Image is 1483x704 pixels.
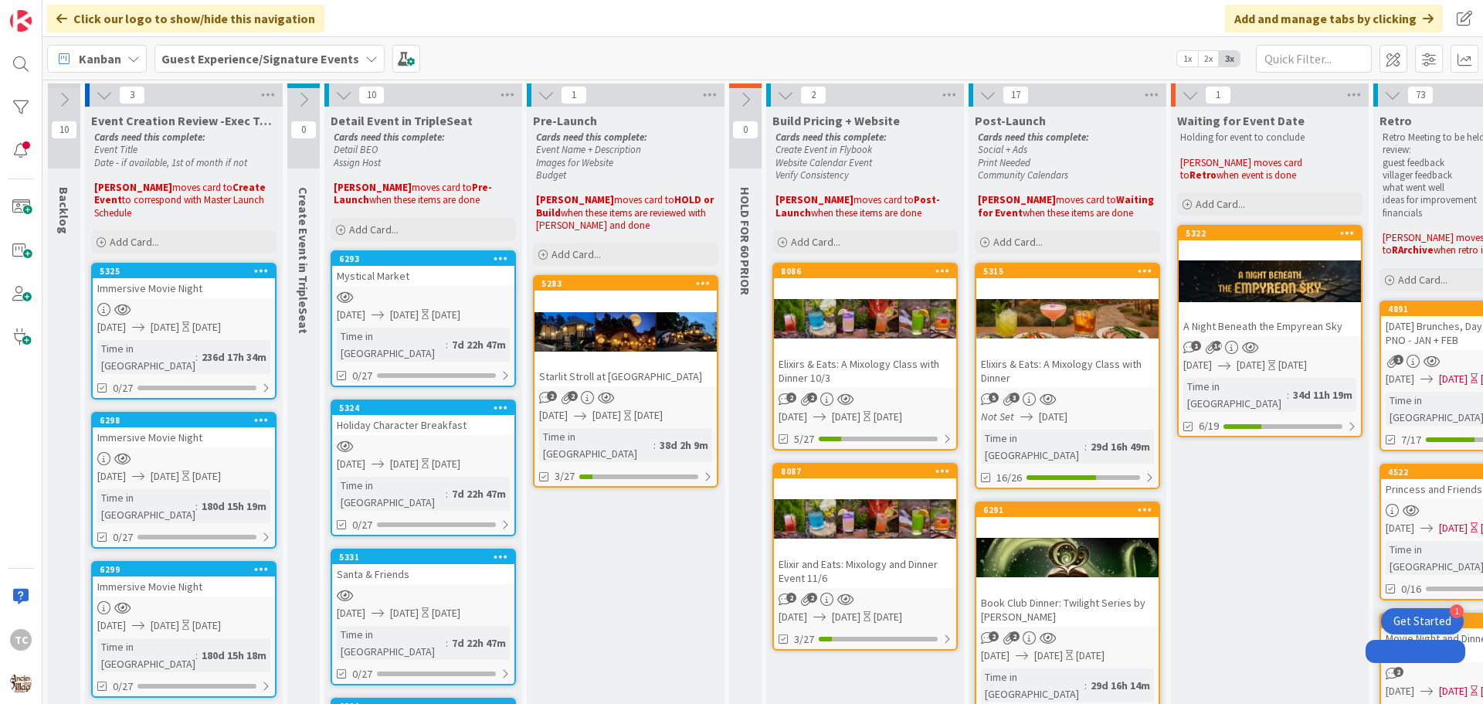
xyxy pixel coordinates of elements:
span: [DATE] [539,407,568,423]
span: 0/27 [113,380,133,396]
a: 6298Immersive Movie Night[DATE][DATE][DATE]Time in [GEOGRAPHIC_DATA]:180d 15h 19m0/27 [91,412,277,549]
span: [DATE] [337,307,365,323]
span: 2 [1393,667,1403,677]
strong: [PERSON_NAME] [775,193,853,206]
span: 3 [1010,393,1020,403]
a: 5322A Night Beneath the Empyrean Sky[DATE][DATE][DATE]Time in [GEOGRAPHIC_DATA]:34d 11h 19m6/19 [1177,225,1363,437]
span: 1x [1177,51,1198,66]
span: 6/19 [1199,418,1219,434]
span: 2x [1198,51,1219,66]
div: Elixir and Eats: Mixology and Dinner Event 11/6 [774,554,956,588]
span: [DATE] [779,409,807,425]
div: [DATE] [432,605,460,621]
span: 0/27 [352,368,372,384]
div: Book Club Dinner: Twilight Series by [PERSON_NAME] [976,593,1159,627]
em: Community Calendars [978,168,1068,182]
span: Backlog [56,187,72,234]
div: 6299Immersive Movie Night [93,563,275,597]
div: Time in [GEOGRAPHIC_DATA] [337,626,446,660]
div: [DATE] [192,617,221,634]
div: 5315 [983,266,1159,277]
div: Time in [GEOGRAPHIC_DATA] [97,489,195,523]
span: Add Card... [1398,273,1447,287]
span: [DATE] [97,617,126,634]
span: Add Card... [791,235,840,249]
div: [DATE] [1076,648,1105,664]
span: 5/27 [794,431,814,447]
span: 10 [358,86,385,104]
div: 5331 [339,552,514,563]
span: [DATE] [97,319,126,335]
span: [DATE] [337,456,365,472]
span: moves card to [614,193,674,206]
span: 73 [1407,86,1434,104]
span: 17 [1003,86,1029,104]
div: 5325 [100,266,275,277]
div: 6299 [100,564,275,575]
div: Open Get Started checklist, remaining modules: 1 [1381,608,1464,634]
span: Post-Launch [975,113,1046,128]
div: [DATE] [874,409,902,425]
span: Event Creation Review -Exec Team [91,113,277,128]
div: Immersive Movie Night [93,576,275,597]
span: when event is done [1217,168,1296,182]
span: [DATE] [151,319,179,335]
span: 2 [989,631,999,641]
div: Time in [GEOGRAPHIC_DATA] [337,477,446,511]
div: 7d 22h 47m [448,634,510,651]
div: 180d 15h 19m [198,498,270,515]
i: Not Set [981,410,1014,423]
div: [DATE] [634,407,663,423]
div: 34d 11h 19m [1289,386,1356,403]
a: 5283Starlit Stroll at [GEOGRAPHIC_DATA][DATE][DATE][DATE]Time in [GEOGRAPHIC_DATA]:38d 2h 9m3/27 [533,275,718,488]
span: moves card to [1056,193,1116,206]
strong: RArchive [1392,243,1434,257]
span: Add Card... [349,223,399,236]
div: 5324Holiday Character Breakfast [332,401,514,435]
div: TC [10,629,32,651]
div: Time in [GEOGRAPHIC_DATA] [97,340,195,374]
div: 5315Elixirs & Eats: A Mixology Class with Dinner [976,264,1159,388]
span: [DATE] [1439,520,1468,536]
em: Create Event in Flybook [775,143,872,156]
span: [DATE] [592,407,621,423]
a: 8086Elixirs & Eats: A Mixology Class with Dinner 10/3[DATE][DATE][DATE]5/27 [772,263,958,451]
b: Guest Experience/Signature Events [161,51,359,66]
span: [DATE] [832,609,860,625]
span: Add Card... [993,235,1043,249]
div: 1 [1450,604,1464,618]
div: Starlit Stroll at [GEOGRAPHIC_DATA] [534,366,717,386]
span: 5 [989,393,999,403]
span: Create Event in TripleSeat [296,187,311,334]
span: moves card to [172,181,232,194]
span: 2 [807,593,817,603]
div: 5331 [332,550,514,564]
p: Holding for event to conclude [1180,131,1359,144]
span: [DATE] [97,468,126,485]
div: [DATE] [874,609,902,625]
div: Elixirs & Eats: A Mixology Class with Dinner 10/3 [774,354,956,388]
span: [DATE] [1386,520,1414,536]
div: Immersive Movie Night [93,427,275,447]
a: 6293Mystical Market[DATE][DATE][DATE]Time in [GEOGRAPHIC_DATA]:7d 22h 47m0/27 [331,250,516,387]
strong: [PERSON_NAME] [536,193,614,206]
span: when these items are done [1023,206,1133,219]
span: [DATE] [151,617,179,634]
div: 8087Elixir and Eats: Mixology and Dinner Event 11/6 [774,464,956,588]
div: Time in [GEOGRAPHIC_DATA] [539,428,653,462]
div: 8086 [781,266,956,277]
span: 0/27 [352,517,372,533]
span: 7/17 [1401,432,1421,448]
div: 6291Book Club Dinner: Twilight Series by [PERSON_NAME] [976,503,1159,627]
span: [DATE] [832,409,860,425]
div: Elixirs & Eats: A Mixology Class with Dinner [976,354,1159,388]
a: 5325Immersive Movie Night[DATE][DATE][DATE]Time in [GEOGRAPHIC_DATA]:236d 17h 34m0/27 [91,263,277,400]
span: 0/27 [113,678,133,695]
div: [DATE] [1278,357,1307,373]
span: [DATE] [151,468,179,485]
em: Event Title [94,143,137,156]
div: Time in [GEOGRAPHIC_DATA] [337,328,446,362]
strong: Create Event [94,181,268,206]
div: 6298 [93,413,275,427]
span: : [446,634,448,651]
